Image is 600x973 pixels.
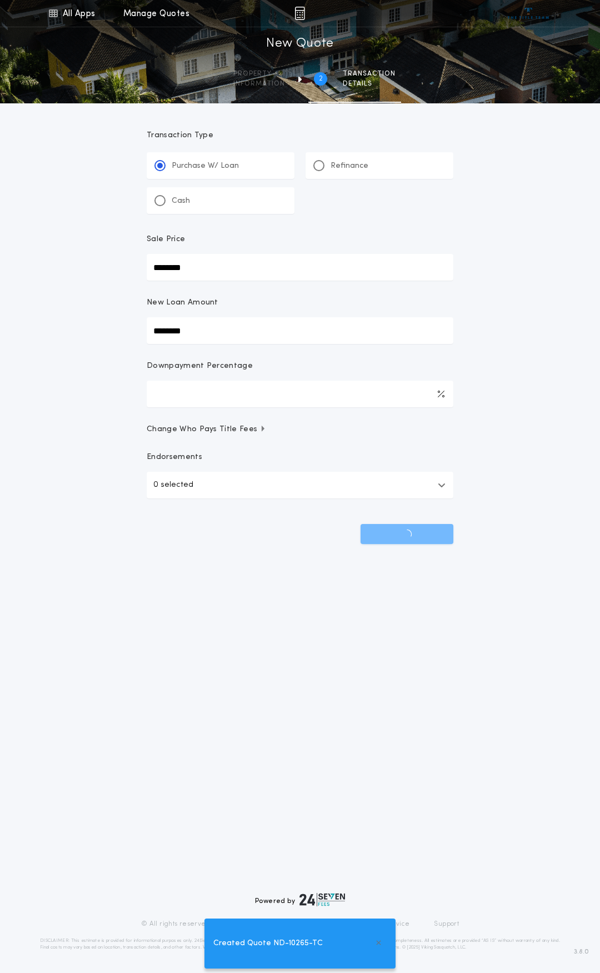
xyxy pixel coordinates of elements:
[299,893,345,906] img: logo
[147,254,453,281] input: Sale Price
[147,317,453,344] input: New Loan Amount
[147,234,185,245] p: Sale Price
[147,424,266,435] span: Change Who Pays Title Fees
[147,381,453,407] input: Downpayment Percentage
[147,452,453,463] p: Endorsements
[343,69,396,78] span: Transaction
[508,8,549,19] img: vs-icon
[147,424,453,435] button: Change Who Pays Title Fees
[153,478,193,492] p: 0 selected
[233,69,285,78] span: Property
[147,297,218,308] p: New Loan Amount
[147,130,453,141] p: Transaction Type
[294,7,305,20] img: img
[319,74,323,83] h2: 2
[213,937,323,950] span: Created Quote ND-10265-TC
[343,79,396,88] span: details
[172,196,190,207] p: Cash
[255,893,345,906] div: Powered by
[147,472,453,498] button: 0 selected
[266,35,334,53] h1: New Quote
[147,361,253,372] p: Downpayment Percentage
[172,161,239,172] p: Purchase W/ Loan
[331,161,368,172] p: Refinance
[233,79,285,88] span: information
